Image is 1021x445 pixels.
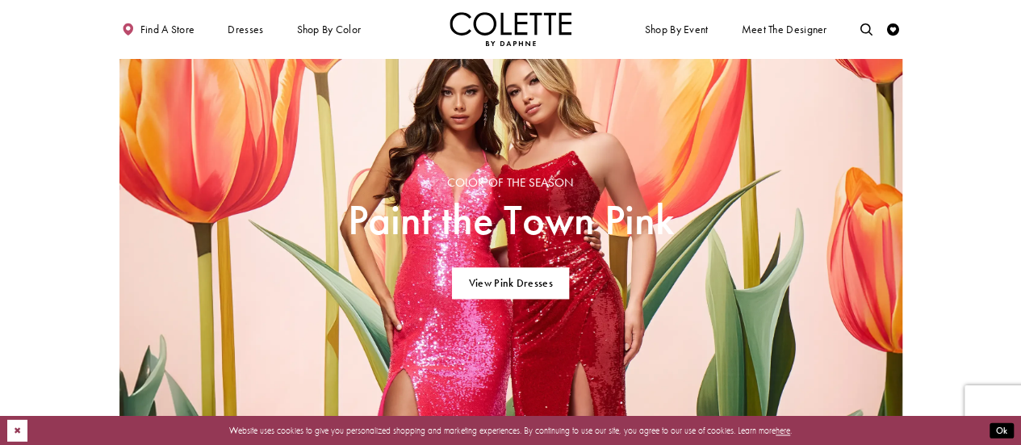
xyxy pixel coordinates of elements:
span: Shop By Event [642,12,711,46]
span: Shop by color [296,23,361,36]
a: Visit Home Page [450,12,572,46]
span: Dresses [224,12,266,46]
a: Meet the designer [739,12,831,46]
a: Find a store [119,12,198,46]
img: Colette by Daphne [450,12,572,46]
span: Dresses [228,23,263,36]
a: here [776,425,790,436]
a: Check Wishlist [884,12,902,46]
button: Submit Dialog [990,423,1014,439]
a: colette by daphne models wearing spring 2025 dresses Related Link [119,44,902,432]
span: Find a store [140,23,195,36]
a: Toggle search [857,12,876,46]
button: Close Dialog [7,420,27,442]
span: Shop by color [294,12,364,46]
span: Paint the Town Pink [348,196,674,243]
a: View Pink Dresses [452,267,569,299]
span: Shop By Event [645,23,709,36]
span: Color of the Season [348,176,674,190]
span: Meet the designer [741,23,826,36]
p: Website uses cookies to give you personalized shopping and marketing experiences. By continuing t... [88,422,933,439]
